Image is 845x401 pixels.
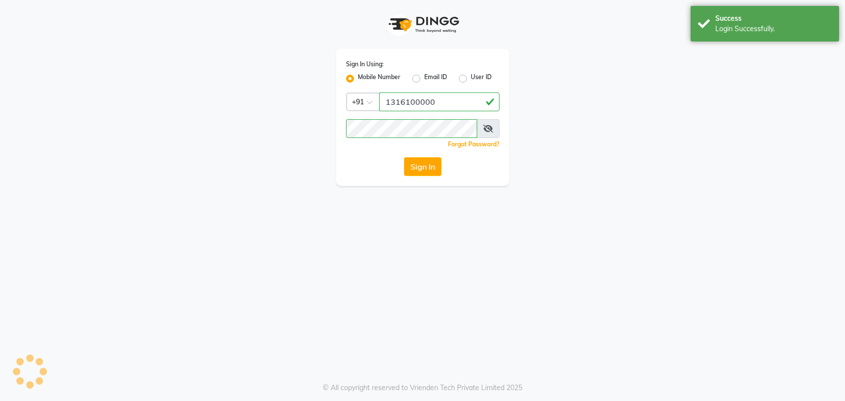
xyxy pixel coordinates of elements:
img: logo1.svg [383,10,462,39]
label: Mobile Number [358,73,400,85]
input: Username [346,119,477,138]
label: Sign In Using: [346,60,384,69]
label: Email ID [424,73,447,85]
a: Forgot Password? [448,140,499,148]
input: Username [379,92,499,111]
div: Success [715,13,832,24]
label: User ID [471,73,492,85]
button: Sign In [404,157,442,176]
div: Login Successfully. [715,24,832,34]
